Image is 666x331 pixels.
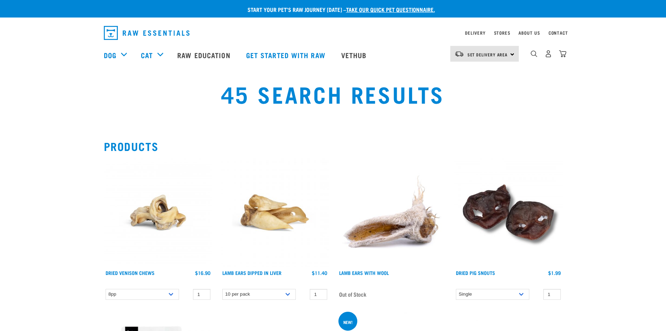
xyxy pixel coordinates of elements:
[339,271,389,274] a: Lamb Ears with Wool
[141,50,153,60] a: Cat
[170,41,239,69] a: Raw Education
[465,32,485,34] a: Delivery
[310,289,327,300] input: 1
[518,32,540,34] a: About Us
[337,158,446,267] img: 1278 Lamb Ears Wool 01
[104,50,116,60] a: Dog
[222,271,281,274] a: Lamb Ears Dipped in Liver
[494,32,510,34] a: Stores
[549,32,568,34] a: Contact
[454,51,464,57] img: van-moving.png
[467,53,508,56] span: Set Delivery Area
[559,50,566,57] img: home-icon@2x.png
[123,81,542,106] h1: 45 Search Results
[456,271,495,274] a: Dried Pig Snouts
[343,321,352,323] div: new!
[104,158,212,267] img: Deer Chews
[548,270,561,276] div: $1.99
[312,270,327,276] div: $11.40
[106,271,155,274] a: Dried Venison Chews
[334,41,375,69] a: Vethub
[454,158,563,267] img: IMG 9990
[339,289,366,299] span: Out of Stock
[346,8,435,11] a: take our quick pet questionnaire.
[545,50,552,57] img: user.png
[531,50,537,57] img: home-icon-1@2x.png
[195,270,210,276] div: $16.90
[193,289,210,300] input: 1
[104,26,189,40] img: Raw Essentials Logo
[543,289,561,300] input: 1
[104,140,563,152] h2: Products
[98,23,568,43] nav: dropdown navigation
[221,158,329,267] img: Lamb Ear Dipped Liver
[239,41,334,69] a: Get started with Raw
